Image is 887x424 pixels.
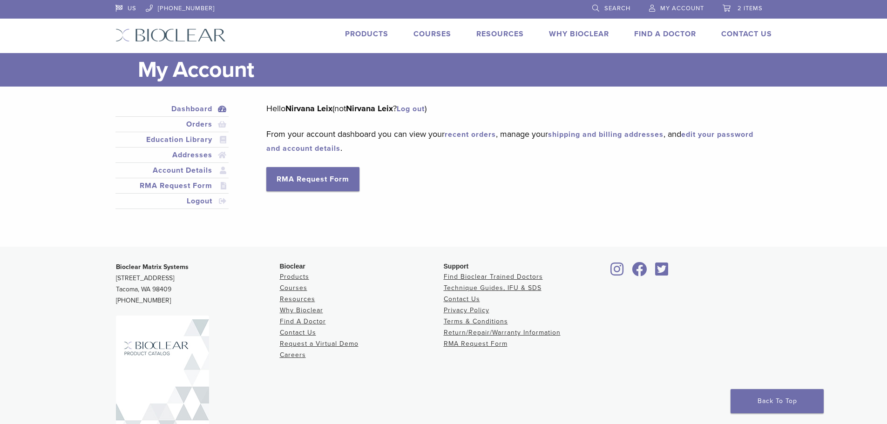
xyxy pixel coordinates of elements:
[444,340,508,348] a: RMA Request Form
[634,29,696,39] a: Find A Doctor
[346,103,393,114] strong: Nirvana Leix
[116,263,189,271] strong: Bioclear Matrix Systems
[476,29,524,39] a: Resources
[280,295,315,303] a: Resources
[280,351,306,359] a: Careers
[444,284,542,292] a: Technique Guides, IFU & SDS
[444,306,489,314] a: Privacy Policy
[397,104,425,114] a: Log out
[280,262,305,270] span: Bioclear
[444,329,561,337] a: Return/Repair/Warranty Information
[445,130,496,139] a: recent orders
[604,5,630,12] span: Search
[117,119,227,130] a: Orders
[138,53,772,87] h1: My Account
[117,103,227,114] a: Dashboard
[266,127,758,155] p: From your account dashboard you can view your , manage your , and .
[345,29,388,39] a: Products
[444,262,469,270] span: Support
[280,306,323,314] a: Why Bioclear
[652,268,672,277] a: Bioclear
[280,273,309,281] a: Products
[266,101,758,115] p: Hello (not ? )
[117,134,227,145] a: Education Library
[731,389,824,413] a: Back To Top
[280,317,326,325] a: Find A Doctor
[444,317,508,325] a: Terms & Conditions
[660,5,704,12] span: My Account
[548,130,664,139] a: shipping and billing addresses
[549,29,609,39] a: Why Bioclear
[280,340,359,348] a: Request a Virtual Demo
[608,268,627,277] a: Bioclear
[266,167,359,191] a: RMA Request Form
[444,273,543,281] a: Find Bioclear Trained Doctors
[280,284,307,292] a: Courses
[721,29,772,39] a: Contact Us
[413,29,451,39] a: Courses
[285,103,332,114] strong: Nirvana Leix
[115,101,229,220] nav: Account pages
[117,165,227,176] a: Account Details
[117,180,227,191] a: RMA Request Form
[117,195,227,207] a: Logout
[738,5,763,12] span: 2 items
[280,329,316,337] a: Contact Us
[629,268,650,277] a: Bioclear
[117,149,227,161] a: Addresses
[116,262,280,306] p: [STREET_ADDRESS] Tacoma, WA 98409 [PHONE_NUMBER]
[444,295,480,303] a: Contact Us
[115,28,226,42] img: Bioclear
